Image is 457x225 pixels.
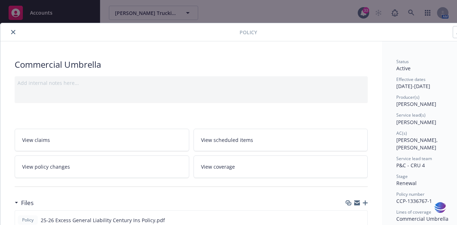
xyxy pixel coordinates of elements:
span: View claims [22,136,50,144]
span: Active [396,65,411,72]
span: Policy number [396,191,425,197]
span: Policy [240,29,257,36]
span: View policy changes [22,163,70,170]
span: Lines of coverage [396,209,431,215]
button: close [9,28,17,36]
span: 25-26 Excess General Liability Century Ins Policy.pdf [41,216,165,224]
span: Renewal [396,180,417,186]
button: download file [347,216,352,224]
span: Service lead team [396,155,432,162]
span: Status [396,58,409,65]
span: AC(s) [396,130,407,136]
img: svg+xml;base64,PHN2ZyB3aWR0aD0iMzQiIGhlaWdodD0iMzQiIHZpZXdCb3g9IjAgMCAzNCAzNCIgZmlsbD0ibm9uZSIgeG... [434,201,446,214]
span: View scheduled items [201,136,253,144]
button: preview file [358,216,365,224]
span: View coverage [201,163,235,170]
span: [PERSON_NAME] [396,101,436,107]
a: View policy changes [15,155,189,178]
a: View claims [15,129,189,151]
span: P&C - CRU 4 [396,162,425,169]
h3: Files [21,198,34,208]
span: [PERSON_NAME], [PERSON_NAME] [396,137,439,151]
span: Producer(s) [396,94,420,100]
div: Commercial Umbrella [15,58,368,71]
span: Effective dates [396,76,426,82]
span: Service lead(s) [396,112,426,118]
a: View scheduled items [194,129,368,151]
div: Files [15,198,34,208]
span: Policy [21,217,35,223]
div: Add internal notes here... [17,79,365,87]
a: View coverage [194,155,368,178]
span: [PERSON_NAME] [396,119,436,126]
span: CCP-1336767-1 [396,198,432,204]
span: Stage [396,173,408,179]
